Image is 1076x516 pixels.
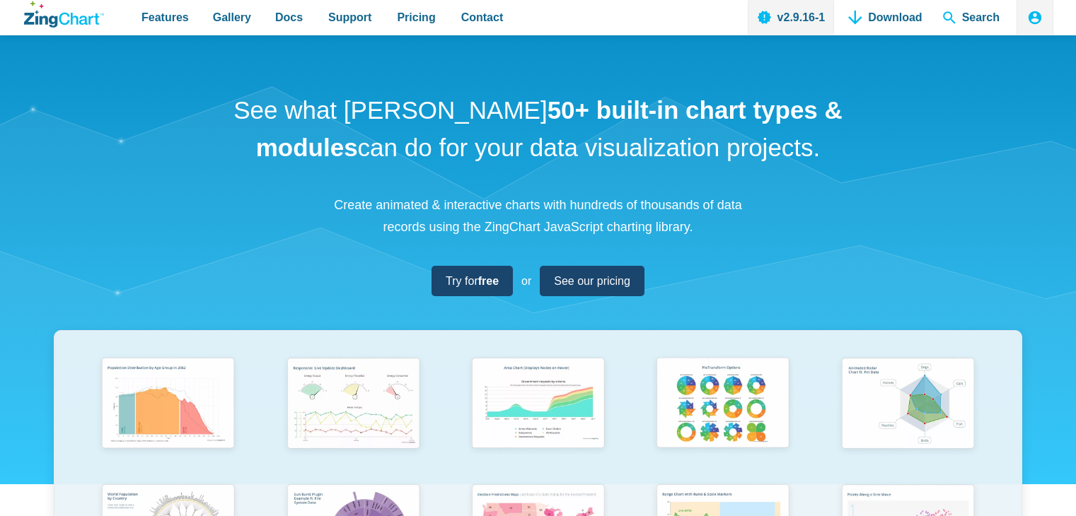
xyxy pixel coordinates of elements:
[446,271,499,291] span: Try for
[24,1,104,28] a: ZingChart Logo. Click to return to the homepage
[279,352,427,457] img: Responsive Live Update Dashboard
[260,352,445,479] a: Responsive Live Update Dashboard
[540,266,644,296] a: See our pricing
[649,352,797,457] img: Pie Transform Options
[275,8,303,27] span: Docs
[464,352,612,457] img: Area Chart (Displays Nodes on Hover)
[141,8,189,27] span: Features
[94,352,242,457] img: Population Distribution by Age Group in 2052
[446,352,630,479] a: Area Chart (Displays Nodes on Hover)
[220,92,857,166] h1: See what [PERSON_NAME] can do for your data visualization projects.
[461,8,504,27] span: Contact
[521,271,531,291] span: or
[554,271,630,291] span: See our pricing
[432,266,513,296] a: Try forfree
[834,352,982,457] img: Animated Radar Chart ft. Pet Data
[326,194,751,238] p: Create animated & interactive charts with hundreds of thousands of data records using the ZingCha...
[213,8,251,27] span: Gallery
[478,275,499,287] strong: free
[630,352,815,479] a: Pie Transform Options
[397,8,435,27] span: Pricing
[256,96,843,161] strong: 50+ built-in chart types & modules
[76,352,260,479] a: Population Distribution by Age Group in 2052
[328,8,371,27] span: Support
[816,352,1000,479] a: Animated Radar Chart ft. Pet Data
